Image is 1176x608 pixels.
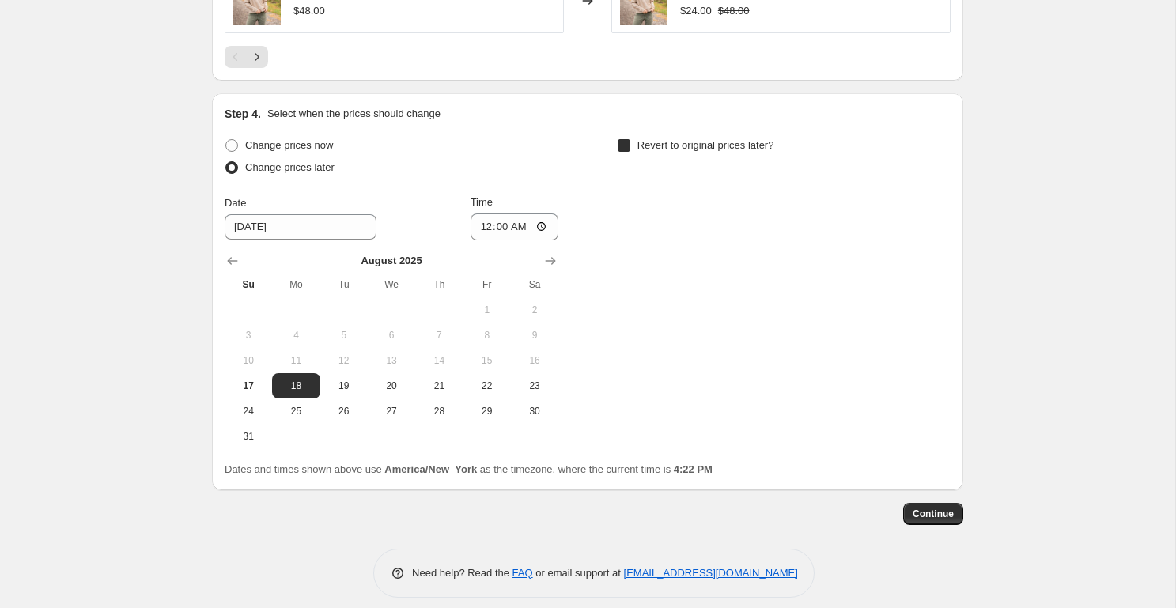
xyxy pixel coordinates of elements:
button: Tuesday August 26 2025 [320,398,368,424]
span: Tu [327,278,361,291]
span: 8 [470,329,505,342]
div: $24.00 [680,3,712,19]
a: [EMAIL_ADDRESS][DOMAIN_NAME] [624,567,798,579]
button: Show previous month, July 2025 [221,250,244,272]
span: 11 [278,354,313,367]
button: Monday August 25 2025 [272,398,320,424]
span: 26 [327,405,361,417]
span: 23 [517,380,552,392]
button: Thursday August 7 2025 [415,323,463,348]
span: 20 [374,380,409,392]
span: 5 [327,329,361,342]
span: Time [471,196,493,208]
button: Friday August 1 2025 [463,297,511,323]
span: We [374,278,409,291]
span: Fr [470,278,505,291]
th: Friday [463,272,511,297]
span: 13 [374,354,409,367]
button: Sunday August 24 2025 [225,398,272,424]
button: Saturday August 23 2025 [511,373,558,398]
span: 31 [231,430,266,443]
span: Need help? Read the [412,567,512,579]
span: 28 [422,405,456,417]
button: Saturday August 16 2025 [511,348,558,373]
span: Date [225,197,246,209]
span: 2 [517,304,552,316]
input: 12:00 [471,213,559,240]
button: Saturday August 30 2025 [511,398,558,424]
span: Mo [278,278,313,291]
span: Continue [913,508,954,520]
span: Su [231,278,266,291]
b: America/New_York [384,463,477,475]
button: Friday August 22 2025 [463,373,511,398]
span: 14 [422,354,456,367]
button: Sunday August 3 2025 [225,323,272,348]
span: 17 [231,380,266,392]
a: FAQ [512,567,533,579]
span: Dates and times shown above use as the timezone, where the current time is [225,463,713,475]
th: Tuesday [320,272,368,297]
nav: Pagination [225,46,268,68]
span: Th [422,278,456,291]
span: 19 [327,380,361,392]
button: Continue [903,503,963,525]
span: or email support at [533,567,624,579]
button: Wednesday August 27 2025 [368,398,415,424]
button: Tuesday August 12 2025 [320,348,368,373]
button: Sunday August 31 2025 [225,424,272,449]
button: Next [246,46,268,68]
span: 21 [422,380,456,392]
span: 27 [374,405,409,417]
p: Select when the prices should change [267,106,441,122]
span: 9 [517,329,552,342]
span: 1 [470,304,505,316]
span: 12 [327,354,361,367]
button: Monday August 4 2025 [272,323,320,348]
button: Sunday August 10 2025 [225,348,272,373]
span: 29 [470,405,505,417]
th: Saturday [511,272,558,297]
button: Show next month, September 2025 [539,250,562,272]
button: Friday August 29 2025 [463,398,511,424]
button: Wednesday August 13 2025 [368,348,415,373]
span: 7 [422,329,456,342]
div: $48.00 [293,3,325,19]
span: Sa [517,278,552,291]
span: 25 [278,405,313,417]
th: Monday [272,272,320,297]
button: Tuesday August 5 2025 [320,323,368,348]
th: Wednesday [368,272,415,297]
button: Tuesday August 19 2025 [320,373,368,398]
th: Sunday [225,272,272,297]
button: Thursday August 28 2025 [415,398,463,424]
button: Monday August 11 2025 [272,348,320,373]
button: Saturday August 9 2025 [511,323,558,348]
span: Revert to original prices later? [637,139,774,151]
span: 6 [374,329,409,342]
span: 3 [231,329,266,342]
button: Wednesday August 6 2025 [368,323,415,348]
button: Thursday August 14 2025 [415,348,463,373]
button: Thursday August 21 2025 [415,373,463,398]
h2: Step 4. [225,106,261,122]
span: 30 [517,405,552,417]
button: Friday August 8 2025 [463,323,511,348]
button: Wednesday August 20 2025 [368,373,415,398]
span: 16 [517,354,552,367]
strike: $48.00 [718,3,750,19]
button: Saturday August 2 2025 [511,297,558,323]
span: Change prices now [245,139,333,151]
span: 22 [470,380,505,392]
span: 15 [470,354,505,367]
span: 18 [278,380,313,392]
button: Monday August 18 2025 [272,373,320,398]
span: Change prices later [245,161,335,173]
button: Friday August 15 2025 [463,348,511,373]
th: Thursday [415,272,463,297]
span: 24 [231,405,266,417]
button: Today Sunday August 17 2025 [225,373,272,398]
input: 8/17/2025 [225,214,376,240]
span: 10 [231,354,266,367]
b: 4:22 PM [674,463,713,475]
